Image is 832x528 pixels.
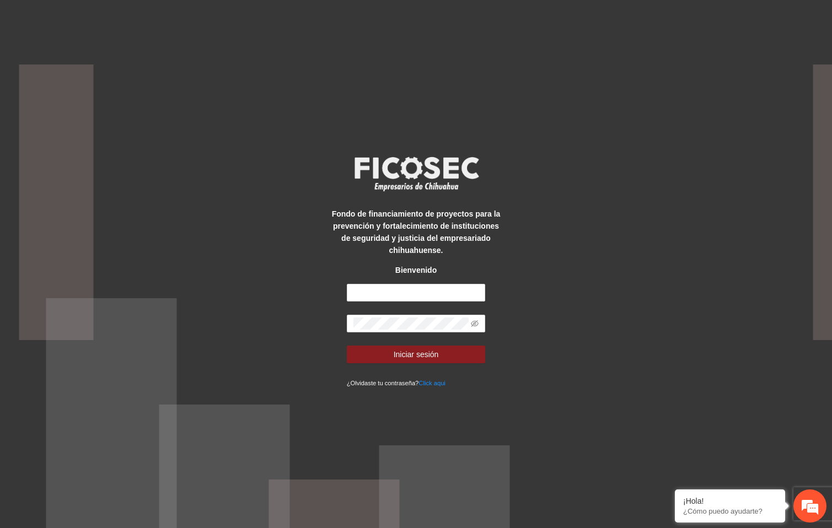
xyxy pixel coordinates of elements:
[332,209,501,255] strong: Fondo de financiamiento de proyectos para la prevención y fortalecimiento de instituciones de seg...
[394,348,439,360] span: Iniciar sesión
[683,497,777,505] div: ¡Hola!
[395,266,437,274] strong: Bienvenido
[471,320,479,327] span: eye-invisible
[347,153,485,194] img: logo
[347,346,486,363] button: Iniciar sesión
[418,380,445,386] a: Click aqui
[347,380,445,386] small: ¿Olvidaste tu contraseña?
[683,507,777,515] p: ¿Cómo puedo ayudarte?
